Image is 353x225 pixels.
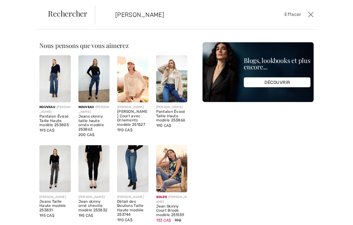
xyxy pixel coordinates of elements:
[39,41,129,50] span: Nous pensons que vous aimerez
[156,145,188,192] img: Jean Skinny Court Brodé modèle 251559. Blue
[39,114,71,127] div: Pantalon Évasé Taille Haute modèle 253805
[39,200,71,213] div: Jeans Taille Haute modèle 253831
[156,195,188,204] div: [PERSON_NAME]
[156,105,188,110] div: [PERSON_NAME]
[78,213,93,218] span: 195 CA$
[78,145,110,192] img: Jean skinny orné cheville modèle 253832. Black
[306,10,315,20] button: Ferme
[117,200,149,217] div: Détail des Boutons Taille Haute modèle 253744
[156,218,171,222] span: 133 CA$
[117,195,149,200] div: [PERSON_NAME]
[78,55,110,102] img: Jeans skinny taille haute ornés modèle 253863. Blue
[78,195,110,200] div: [PERSON_NAME]
[78,105,110,114] div: [PERSON_NAME]
[156,110,188,123] div: Pantalon Évasé Taille Haute modèle 253866
[39,145,71,192] img: Jeans Taille Haute modèle 253831. Black
[117,145,149,192] img: Détail des Boutons Taille Haute modèle 253744. Blue
[39,55,71,102] img: Pantalon Évasé Taille Haute modèle 253805. Blue
[48,10,87,17] span: Rechercher
[156,55,188,102] img: Pantalon Évasé Taille Haute modèle 253866. Blue
[39,195,71,200] div: [PERSON_NAME]
[117,128,132,132] span: 190 CA$
[39,105,71,114] div: [PERSON_NAME]
[117,55,149,102] img: Jeans Cintré Court avec Ornements modèle 251527. Beige
[203,42,314,102] img: Blogs, lookbooks et plus encore...
[117,218,132,222] span: 190 CA$
[78,133,95,137] span: 200 CA$
[175,218,181,222] span: 190
[156,123,171,128] span: 190 CA$
[117,105,149,110] div: [PERSON_NAME]
[110,5,257,24] input: TAPER POUR RECHERCHER
[284,11,301,18] span: Effacer
[39,213,54,218] span: 195 CA$
[39,128,54,133] span: 195 CA$
[244,78,310,87] div: DÉCOUVRIR
[78,200,110,213] div: Jean skinny orné cheville modèle 253832
[78,114,110,132] div: Jeans skinny taille haute ornés modèle 253863
[244,57,310,70] div: Blogs, lookbooks et plus encore...
[156,204,188,217] div: Jean Skinny Court Brodé modèle 251559
[78,105,94,109] span: Nouveau
[156,195,167,199] span: Solde
[117,110,149,127] div: [PERSON_NAME] Court avec Ornements modèle 251527
[39,105,55,109] span: Nouveau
